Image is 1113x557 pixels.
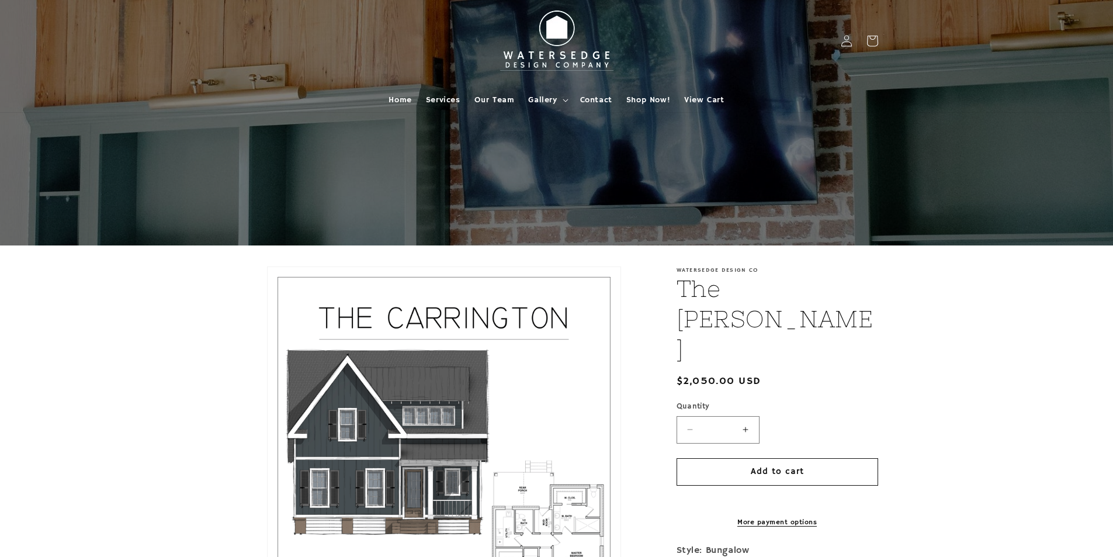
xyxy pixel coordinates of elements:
[382,88,418,112] a: Home
[677,267,878,274] p: Watersedge Design Co
[677,373,761,389] span: $2,050.00 USD
[677,401,878,413] label: Quantity
[419,88,467,112] a: Services
[580,95,612,105] span: Contact
[677,517,878,528] a: More payment options
[619,88,677,112] a: Shop Now!
[389,95,411,105] span: Home
[677,274,878,365] h1: The [PERSON_NAME]
[426,95,460,105] span: Services
[521,88,573,112] summary: Gallery
[493,5,621,77] img: Watersedge Design Co
[467,88,522,112] a: Our Team
[474,95,515,105] span: Our Team
[573,88,619,112] a: Contact
[528,95,557,105] span: Gallery
[684,95,724,105] span: View Cart
[626,95,670,105] span: Shop Now!
[677,458,878,486] button: Add to cart
[677,88,731,112] a: View Cart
